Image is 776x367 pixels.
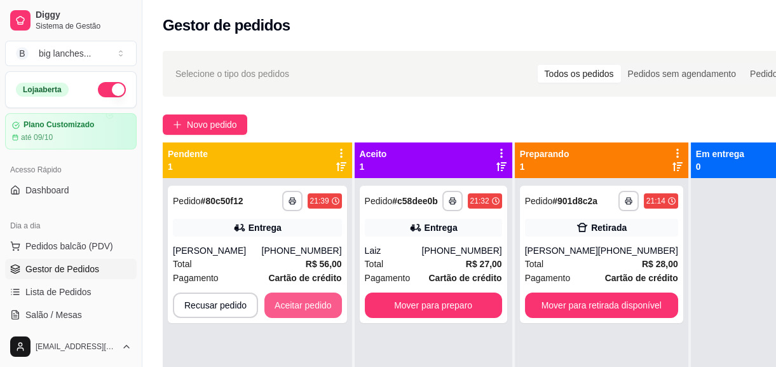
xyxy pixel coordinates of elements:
[621,65,743,83] div: Pedidos sem agendamento
[36,21,132,31] span: Sistema de Gestão
[552,196,597,206] strong: # 901d8c2a
[598,244,678,257] div: [PHONE_NUMBER]
[173,244,262,257] div: [PERSON_NAME]
[25,263,99,275] span: Gestor de Pedidos
[466,259,502,269] strong: R$ 27,00
[392,196,438,206] strong: # c58dee0b
[591,221,627,234] div: Retirada
[422,244,502,257] div: [PHONE_NUMBER]
[646,196,665,206] div: 21:14
[360,160,387,173] p: 1
[25,286,92,298] span: Lista de Pedidos
[248,221,282,234] div: Entrega
[642,259,678,269] strong: R$ 28,00
[16,83,69,97] div: Loja aberta
[262,244,342,257] div: [PHONE_NUMBER]
[187,118,237,132] span: Novo pedido
[428,273,501,283] strong: Cartão de crédito
[365,271,411,285] span: Pagamento
[5,41,137,66] button: Select a team
[365,257,384,271] span: Total
[696,160,744,173] p: 0
[525,293,678,318] button: Mover para retirada disponível
[173,120,182,129] span: plus
[360,148,387,160] p: Aceito
[525,244,598,257] div: [PERSON_NAME]
[525,196,553,206] span: Pedido
[525,271,571,285] span: Pagamento
[173,196,201,206] span: Pedido
[163,114,247,135] button: Novo pedido
[520,160,569,173] p: 1
[16,47,29,60] span: B
[696,148,744,160] p: Em entrega
[5,113,137,149] a: Plano Customizadoaté 09/10
[25,308,82,321] span: Salão / Mesas
[525,257,544,271] span: Total
[538,65,621,83] div: Todos os pedidos
[201,196,243,206] strong: # 80c50f12
[365,244,422,257] div: Laiz
[470,196,489,206] div: 21:32
[520,148,569,160] p: Preparando
[5,236,137,256] button: Pedidos balcão (PDV)
[173,257,192,271] span: Total
[25,184,69,197] span: Dashboard
[5,216,137,236] div: Dia a dia
[98,82,126,97] button: Alterar Status
[268,273,341,283] strong: Cartão de crédito
[425,221,458,234] div: Entrega
[163,15,290,36] h2: Gestor de pedidos
[5,331,137,362] button: [EMAIL_ADDRESS][DOMAIN_NAME]
[365,196,393,206] span: Pedido
[168,148,208,160] p: Pendente
[5,5,137,36] a: DiggySistema de Gestão
[24,120,94,130] article: Plano Customizado
[21,132,53,142] article: até 09/10
[25,240,113,253] span: Pedidos balcão (PDV)
[36,10,132,21] span: Diggy
[365,293,502,318] button: Mover para preparo
[175,67,289,81] span: Selecione o tipo dos pedidos
[605,273,678,283] strong: Cartão de crédito
[39,47,92,60] div: big lanches ...
[306,259,342,269] strong: R$ 56,00
[5,259,137,279] a: Gestor de Pedidos
[173,271,219,285] span: Pagamento
[5,282,137,302] a: Lista de Pedidos
[5,180,137,200] a: Dashboard
[36,342,116,352] span: [EMAIL_ADDRESS][DOMAIN_NAME]
[264,293,342,318] button: Aceitar pedido
[168,160,208,173] p: 1
[5,160,137,180] div: Acesso Rápido
[310,196,329,206] div: 21:39
[173,293,258,318] button: Recusar pedido
[5,305,137,325] a: Salão / Mesas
